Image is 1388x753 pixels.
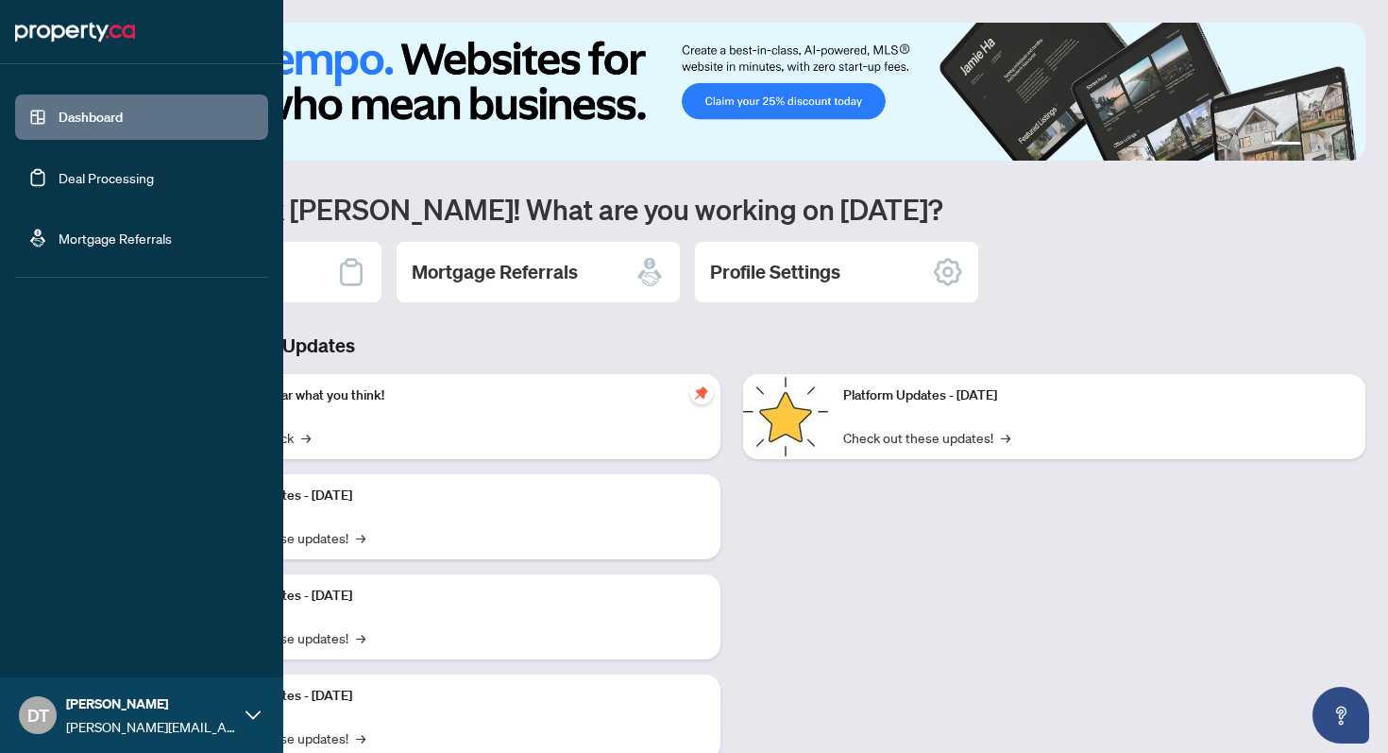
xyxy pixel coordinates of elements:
[843,427,1010,448] a: Check out these updates!→
[198,385,705,406] p: We want to hear what you think!
[710,259,840,285] h2: Profile Settings
[356,627,365,648] span: →
[1309,142,1316,149] button: 2
[1312,687,1369,744] button: Open asap
[59,169,154,186] a: Deal Processing
[198,686,705,707] p: Platform Updates - [DATE]
[1271,142,1301,149] button: 1
[98,23,1365,161] img: Slide 0
[1339,142,1346,149] button: 4
[59,230,172,247] a: Mortgage Referrals
[690,382,713,404] span: pushpin
[412,259,578,285] h2: Mortgage Referrals
[301,427,311,448] span: →
[66,716,236,737] span: [PERSON_NAME][EMAIL_ADDRESS][DOMAIN_NAME]
[59,109,123,126] a: Dashboard
[27,702,49,728] span: DT
[66,693,236,714] span: [PERSON_NAME]
[15,17,135,47] img: logo
[356,527,365,548] span: →
[743,374,828,459] img: Platform Updates - June 23, 2025
[1324,142,1331,149] button: 3
[356,727,365,748] span: →
[1001,427,1010,448] span: →
[198,586,705,607] p: Platform Updates - [DATE]
[843,385,1350,406] p: Platform Updates - [DATE]
[198,486,705,506] p: Platform Updates - [DATE]
[98,333,1365,359] h3: Brokerage & Industry Updates
[98,191,1365,227] h1: Welcome back [PERSON_NAME]! What are you working on [DATE]?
